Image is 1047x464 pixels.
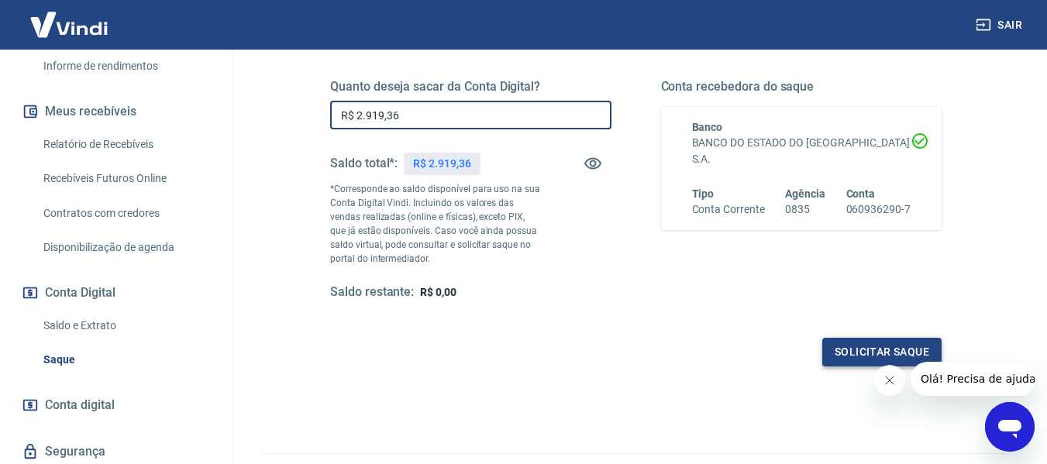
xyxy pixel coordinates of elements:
a: Informe de rendimentos [37,50,213,82]
iframe: Mensagem da empresa [911,362,1035,396]
iframe: Botão para abrir a janela de mensagens [985,402,1035,452]
button: Meus recebíveis [19,95,213,129]
a: Disponibilização de agenda [37,232,213,263]
p: R$ 2.919,36 [413,156,470,172]
a: Recebíveis Futuros Online [37,163,213,194]
span: R$ 0,00 [420,286,456,298]
h6: 0835 [785,201,825,218]
a: Saldo e Extrato [37,310,213,342]
iframe: Fechar mensagem [874,365,905,396]
h5: Saldo restante: [330,284,414,301]
h5: Saldo total*: [330,156,398,171]
span: Agência [785,187,825,200]
button: Solicitar saque [822,338,942,366]
p: *Corresponde ao saldo disponível para uso na sua Conta Digital Vindi. Incluindo os valores das ve... [330,182,541,266]
button: Conta Digital [19,276,213,310]
span: Tipo [692,187,715,200]
a: Saque [37,344,213,376]
span: Conta [846,187,876,200]
span: Banco [692,121,723,133]
img: Vindi [19,1,119,48]
a: Contratos com credores [37,198,213,229]
h5: Conta recebedora do saque [661,79,942,95]
button: Sair [973,11,1028,40]
span: Conta digital [45,394,115,416]
h5: Quanto deseja sacar da Conta Digital? [330,79,611,95]
a: Relatório de Recebíveis [37,129,213,160]
h6: 060936290-7 [846,201,911,218]
h6: BANCO DO ESTADO DO [GEOGRAPHIC_DATA] S.A. [692,135,911,167]
a: Conta digital [19,388,213,422]
span: Olá! Precisa de ajuda? [9,11,130,23]
h6: Conta Corrente [692,201,765,218]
